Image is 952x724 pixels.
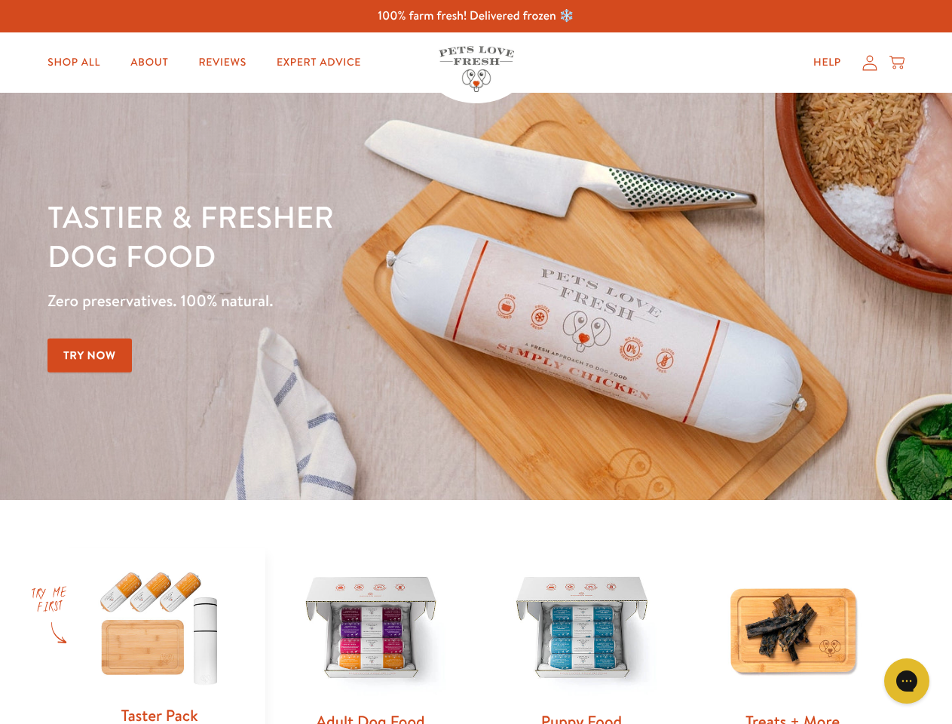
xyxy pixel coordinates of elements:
[47,287,619,314] p: Zero preservatives. 100% natural.
[439,46,514,92] img: Pets Love Fresh
[186,48,258,78] a: Reviews
[265,48,373,78] a: Expert Advice
[801,48,853,78] a: Help
[118,48,180,78] a: About
[877,653,937,709] iframe: Gorgias live chat messenger
[35,48,112,78] a: Shop All
[47,339,132,373] a: Try Now
[47,197,619,275] h1: Tastier & fresher dog food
